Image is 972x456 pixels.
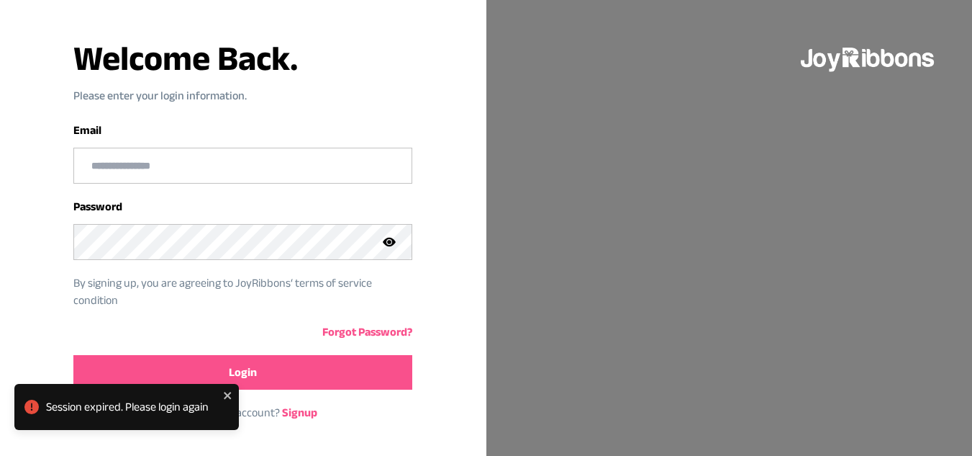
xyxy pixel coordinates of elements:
a: Forgot Password? [322,326,412,338]
button: close [223,390,233,401]
div: Session expired. Please login again [46,398,219,416]
p: By signing up, you are agreeing to JoyRibbons‘ terms of service condition [73,274,391,309]
label: Password [73,200,122,213]
img: joyribbons [799,35,937,81]
a: Signup [282,406,317,419]
span: Login [229,364,257,381]
button: Login [73,355,412,390]
h3: Welcome Back. [73,41,412,76]
p: Don‘t have an account? [73,404,412,421]
label: Email [73,124,101,136]
p: Please enter your login information. [73,87,412,104]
